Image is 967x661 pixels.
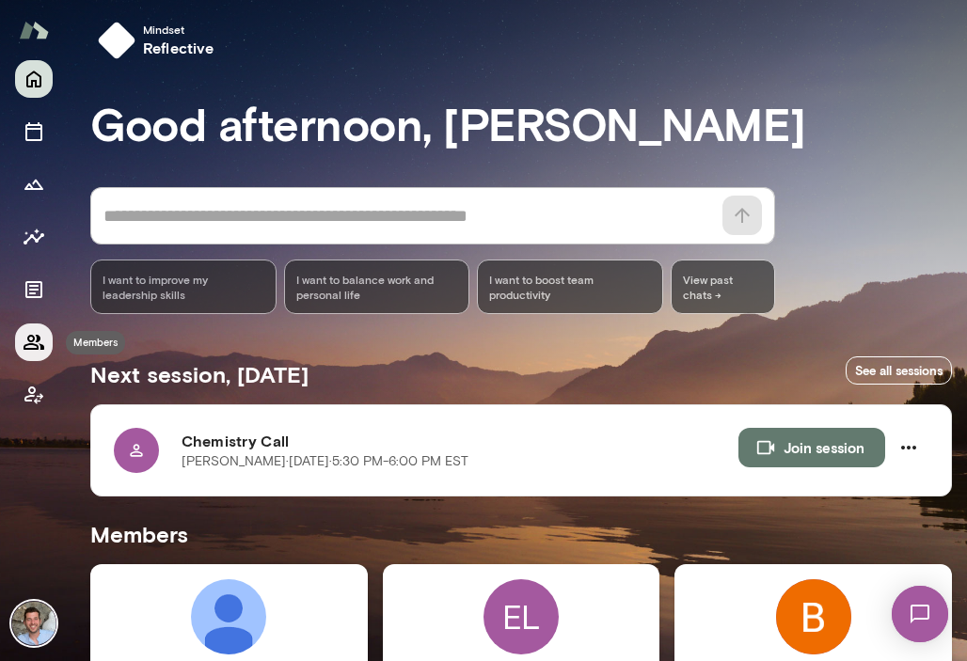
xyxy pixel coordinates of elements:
[143,22,214,37] span: Mindset
[15,323,53,361] button: Members
[182,430,738,452] h6: Chemistry Call
[182,452,468,471] p: [PERSON_NAME] · [DATE] · 5:30 PM-6:00 PM EST
[15,218,53,256] button: Insights
[489,272,651,302] span: I want to boost team productivity
[11,601,56,646] img: David Sferlazza
[15,376,53,414] button: Client app
[15,60,53,98] button: Home
[483,579,559,654] div: EL
[19,12,49,48] img: Mento
[15,165,53,203] button: Growth Plan
[66,331,125,354] div: Members
[90,359,309,389] h5: Next session, [DATE]
[15,271,53,308] button: Documents
[90,260,277,314] div: I want to improve my leadership skills
[776,579,851,654] img: Brendan Feehan
[90,97,952,150] h3: Good afternoon, [PERSON_NAME]
[98,22,135,59] img: mindset
[296,272,458,302] span: I want to balance work and personal life
[284,260,470,314] div: I want to balance work and personal life
[846,356,952,386] a: See all sessions
[671,260,775,314] span: View past chats ->
[191,579,266,654] img: James Besteman
[90,519,952,549] h5: Members
[143,37,214,59] h6: reflective
[738,428,885,467] button: Join session
[90,14,230,67] button: Mindsetreflective
[103,272,264,302] span: I want to improve my leadership skills
[477,260,663,314] div: I want to boost team productivity
[15,113,53,150] button: Sessions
